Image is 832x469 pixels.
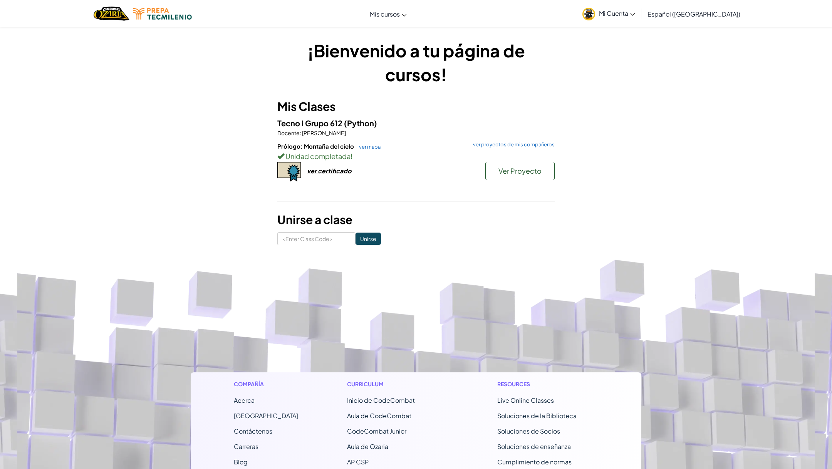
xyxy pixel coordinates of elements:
[497,458,572,466] a: Cumplimiento de normas
[599,9,635,17] span: Mi Cuenta
[301,129,346,136] span: [PERSON_NAME]
[347,380,448,388] h1: Curriculum
[469,142,555,147] a: ver proyectos de mis compañeros
[344,118,377,128] span: (Python)
[277,39,555,86] h1: ¡Bienvenido a tu página de cursos!
[347,396,415,404] span: Inicio de CodeCombat
[94,6,129,22] img: Home
[497,412,577,420] a: Soluciones de la Biblioteca
[347,427,406,435] a: CodeCombat Junior
[284,152,351,161] span: Unidad completada
[355,144,381,150] a: ver mapa
[277,142,355,150] span: Prólogo: Montaña del cielo
[497,380,599,388] h1: Resources
[347,412,411,420] a: Aula de CodeCombat
[647,10,740,18] span: Español ([GEOGRAPHIC_DATA])
[307,167,351,175] div: ver certificado
[234,380,298,388] h1: Compañía
[347,458,369,466] a: AP CSP
[277,98,555,115] h3: Mis Clases
[356,233,381,245] input: Unirse
[234,396,255,404] a: Acerca
[370,10,400,18] span: Mis cursos
[351,152,352,161] span: !
[277,232,356,245] input: <Enter Class Code>
[347,442,388,451] a: Aula de Ozaria
[497,396,554,404] a: Live Online Classes
[133,8,192,20] img: Tecmilenio logo
[498,166,542,175] span: Ver Proyecto
[234,412,298,420] a: [GEOGRAPHIC_DATA]
[582,8,595,20] img: avatar
[277,167,351,175] a: ver certificado
[277,118,344,128] span: Tecno i Grupo 612
[234,442,258,451] a: Carreras
[497,442,571,451] a: Soluciones de enseñanza
[366,3,411,24] a: Mis cursos
[644,3,744,24] a: Español ([GEOGRAPHIC_DATA])
[94,6,129,22] a: Ozaria by CodeCombat logo
[277,129,300,136] span: Docente
[234,427,272,435] span: Contáctenos
[277,162,301,182] img: certificate-icon.png
[277,211,555,228] h3: Unirse a clase
[485,162,555,180] button: Ver Proyecto
[497,427,560,435] a: Soluciones de Socios
[300,129,301,136] span: :
[234,458,248,466] a: Blog
[579,2,639,26] a: Mi Cuenta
